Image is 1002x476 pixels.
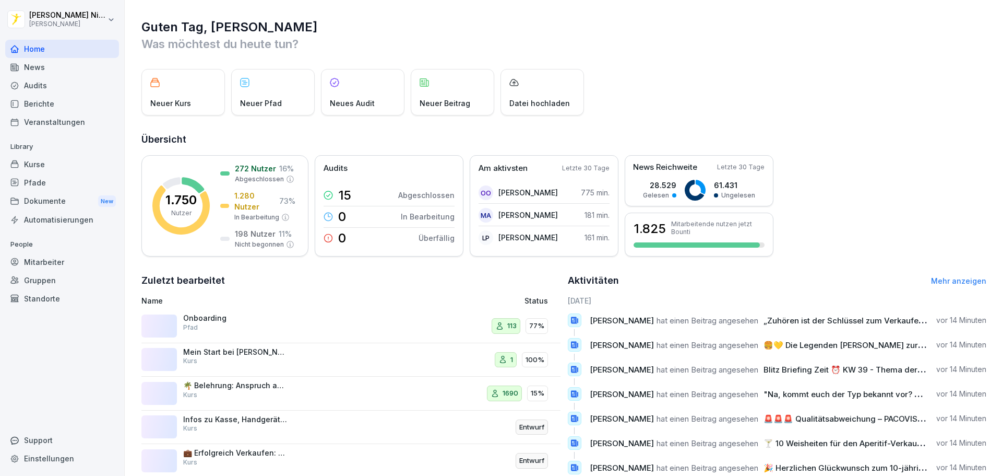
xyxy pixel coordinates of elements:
span: hat einen Beitrag angesehen [657,389,758,399]
p: 775 min. [581,187,610,198]
span: [PERSON_NAME] [590,463,654,473]
a: OnboardingPfad11377% [141,309,560,343]
a: Pfade [5,173,119,192]
p: vor 14 Minuten [936,340,986,350]
p: Library [5,138,119,155]
p: Datei hochladen [509,98,570,109]
a: News [5,58,119,76]
p: [PERSON_NAME] Nindel [29,11,105,20]
a: Automatisierungen [5,211,119,229]
p: 15 [338,189,351,202]
p: Neuer Kurs [150,98,191,109]
p: Kurs [183,390,197,400]
h1: Guten Tag, [PERSON_NAME] [141,19,986,36]
p: In Bearbeitung [401,211,455,222]
span: [PERSON_NAME] [590,365,654,375]
p: [PERSON_NAME] [498,232,558,243]
p: Neuer Pfad [240,98,282,109]
p: Letzte 30 Tage [562,164,610,173]
div: Veranstaltungen [5,113,119,131]
p: 💼 Erfolgreich Verkaufen: Mimik, Gestik und Verkaufspaare [183,448,288,458]
span: hat einen Beitrag angesehen [657,365,758,375]
div: New [98,195,116,207]
p: Abgeschlossen [235,175,284,184]
h2: Übersicht [141,132,986,147]
p: Nutzer [171,208,192,218]
p: 0 [338,232,346,245]
p: 0 [338,211,346,223]
div: MA [479,208,493,223]
p: 272 Nutzer [235,163,276,174]
p: 1690 [503,388,518,399]
div: Standorte [5,289,119,308]
p: Neues Audit [330,98,375,109]
p: Überfällig [419,233,455,243]
p: vor 14 Minuten [936,389,986,399]
p: Am aktivsten [479,162,528,175]
p: Abgeschlossen [398,190,455,201]
p: Status [524,295,548,306]
p: 1.750 [165,194,197,206]
a: Einstellungen [5,449,119,468]
p: vor 14 Minuten [936,315,986,326]
p: 11 % [279,228,292,239]
p: 28.529 [643,180,676,191]
p: Entwurf [519,456,544,466]
p: Infos zu Kasse, Handgeräten, Gutscheinhandling [183,415,288,424]
h6: [DATE] [568,295,987,306]
div: Audits [5,76,119,95]
div: OO [479,185,493,200]
span: hat einen Beitrag angesehen [657,414,758,424]
span: hat einen Beitrag angesehen [657,438,758,448]
p: [PERSON_NAME] [498,210,558,220]
p: 1.280 Nutzer [234,190,276,212]
div: Support [5,431,119,449]
p: News Reichweite [633,161,697,173]
span: [PERSON_NAME] [590,316,654,326]
p: 1 [510,355,513,365]
p: 16 % [279,163,294,174]
p: 181 min. [584,210,610,220]
a: Gruppen [5,271,119,289]
p: Letzte 30 Tage [717,162,765,172]
span: [PERSON_NAME] [590,438,654,448]
a: Mehr anzeigen [931,276,986,285]
p: 113 [507,321,517,331]
a: Mein Start bei [PERSON_NAME] - PersonalfragebogenKurs1100% [141,343,560,377]
p: 🌴 Belehrung: Anspruch auf bezahlten Erholungsurlaub und [PERSON_NAME] [183,381,288,390]
p: Mitarbeitende nutzen jetzt Bounti [671,220,765,236]
p: 100% [526,355,544,365]
p: Entwurf [519,422,544,433]
p: Mein Start bei [PERSON_NAME] - Personalfragebogen [183,347,288,357]
div: LP [479,230,493,245]
p: 73 % [279,195,295,206]
span: hat einen Beitrag angesehen [657,340,758,350]
p: Kurs [183,424,197,433]
p: People [5,236,119,253]
p: 77% [529,321,544,331]
h2: Zuletzt bearbeitet [141,273,560,288]
p: Nicht begonnen [235,240,284,249]
a: Mitarbeiter [5,253,119,271]
a: Home [5,40,119,58]
p: Neuer Beitrag [420,98,470,109]
a: Berichte [5,95,119,113]
a: Infos zu Kasse, Handgeräten, GutscheinhandlingKursEntwurf [141,411,560,445]
p: Audits [324,162,348,175]
p: In Bearbeitung [234,213,279,222]
span: hat einen Beitrag angesehen [657,463,758,473]
p: 15% [531,388,544,399]
a: Kurse [5,155,119,173]
h2: Aktivitäten [568,273,619,288]
p: Pfad [183,323,198,332]
a: 🌴 Belehrung: Anspruch auf bezahlten Erholungsurlaub und [PERSON_NAME]Kurs169015% [141,377,560,411]
p: 198 Nutzer [235,228,276,239]
p: [PERSON_NAME] [498,187,558,198]
p: vor 14 Minuten [936,462,986,473]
